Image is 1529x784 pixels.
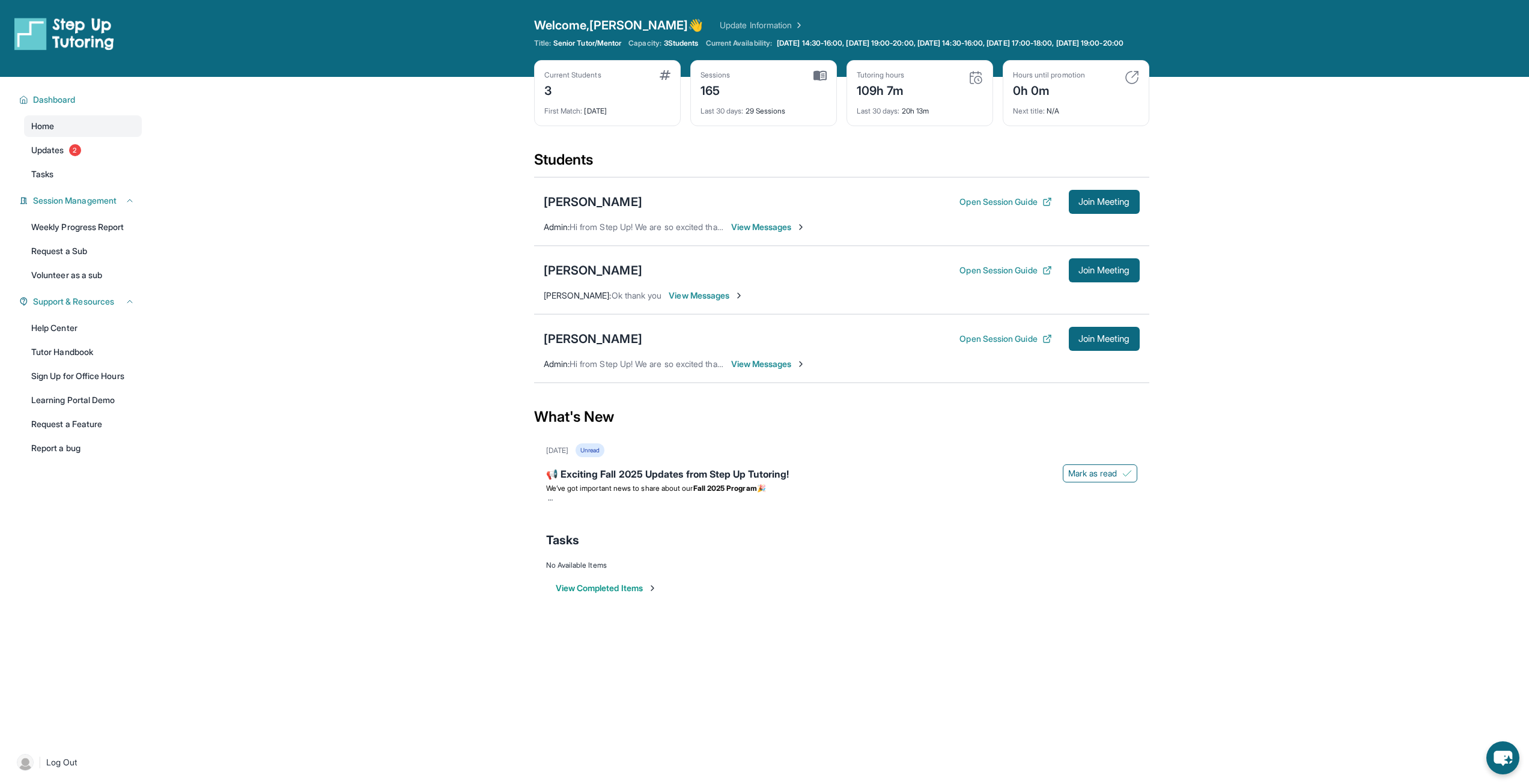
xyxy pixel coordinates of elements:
[857,106,900,115] span: Last 30 days :
[534,150,1149,177] div: Students
[628,38,661,48] span: Capacity:
[959,333,1051,345] button: Open Session Guide
[792,19,804,31] img: Chevron Right
[546,446,568,455] div: [DATE]
[28,94,135,106] button: Dashboard
[553,38,621,48] span: Senior Tutor/Mentor
[31,120,54,132] span: Home
[69,144,81,156] span: 2
[1068,467,1117,479] span: Mark as read
[857,70,905,80] div: Tutoring hours
[31,144,64,156] span: Updates
[857,80,905,99] div: 109h 7m
[24,216,142,238] a: Weekly Progress Report
[796,222,806,232] img: Chevron-Right
[796,359,806,369] img: Chevron-Right
[734,291,744,300] img: Chevron-Right
[1078,335,1130,342] span: Join Meeting
[544,262,642,279] div: [PERSON_NAME]
[544,106,583,115] span: First Match :
[959,264,1051,276] button: Open Session Guide
[534,17,704,34] span: Welcome, [PERSON_NAME] 👋
[24,365,142,387] a: Sign Up for Office Hours
[24,264,142,286] a: Volunteer as a sub
[570,222,1516,232] span: Hi from Step Up! We are so excited that you are matched with one another. Please use this space t...
[24,115,142,137] a: Home
[664,38,699,48] span: 3 Students
[14,17,114,50] img: logo
[28,195,135,207] button: Session Management
[669,290,744,302] span: View Messages
[534,38,551,48] span: Title:
[1122,469,1132,478] img: Mark as read
[701,70,731,80] div: Sessions
[774,38,1126,48] a: [DATE] 14:30-16:00, [DATE] 19:00-20:00, [DATE] 14:30-16:00, [DATE] 17:00-18:00, [DATE] 19:00-20:00
[731,221,806,233] span: View Messages
[1069,327,1140,351] button: Join Meeting
[857,99,983,116] div: 20h 13m
[546,532,579,548] span: Tasks
[1013,70,1085,80] div: Hours until promotion
[546,561,1137,570] div: No Available Items
[544,290,612,300] span: [PERSON_NAME] :
[544,70,601,80] div: Current Students
[544,359,570,369] span: Admin :
[31,168,53,180] span: Tasks
[1078,198,1130,205] span: Join Meeting
[968,70,983,85] img: card
[12,749,142,776] a: |Log Out
[24,317,142,339] a: Help Center
[1013,106,1045,115] span: Next title :
[556,582,657,594] button: View Completed Items
[777,38,1123,48] span: [DATE] 14:30-16:00, [DATE] 19:00-20:00, [DATE] 14:30-16:00, [DATE] 17:00-18:00, [DATE] 19:00-20:00
[546,484,693,493] span: We’ve got important news to share about our
[534,390,1149,443] div: What's New
[701,106,744,115] span: Last 30 days :
[24,341,142,363] a: Tutor Handbook
[33,195,117,207] span: Session Management
[38,755,41,770] span: |
[731,358,806,370] span: View Messages
[1069,190,1140,214] button: Join Meeting
[701,80,731,99] div: 165
[1486,741,1519,774] button: chat-button
[24,437,142,459] a: Report a bug
[1078,267,1130,274] span: Join Meeting
[24,163,142,185] a: Tasks
[33,94,76,106] span: Dashboard
[544,193,642,210] div: [PERSON_NAME]
[706,38,772,48] span: Current Availability:
[576,443,604,457] div: Unread
[33,296,114,308] span: Support & Resources
[1063,464,1137,482] button: Mark as read
[612,290,662,300] span: Ok thank you
[720,19,804,31] a: Update Information
[1069,258,1140,282] button: Join Meeting
[544,222,570,232] span: Admin :
[570,359,1486,369] span: Hi from Step Up! We are so excited that you are matched with one another. Please use this space t...
[701,99,827,116] div: 29 Sessions
[544,80,601,99] div: 3
[1013,99,1139,116] div: N/A
[757,484,766,493] span: 🎉
[813,70,827,81] img: card
[544,330,642,347] div: [PERSON_NAME]
[544,99,670,116] div: [DATE]
[17,754,34,771] img: user-img
[693,484,757,493] strong: Fall 2025 Program
[959,196,1051,208] button: Open Session Guide
[546,467,1137,484] div: 📢 Exciting Fall 2025 Updates from Step Up Tutoring!
[1125,70,1139,85] img: card
[24,413,142,435] a: Request a Feature
[24,240,142,262] a: Request a Sub
[24,139,142,161] a: Updates2
[660,70,670,80] img: card
[1013,80,1085,99] div: 0h 0m
[28,296,135,308] button: Support & Resources
[46,756,78,768] span: Log Out
[24,389,142,411] a: Learning Portal Demo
